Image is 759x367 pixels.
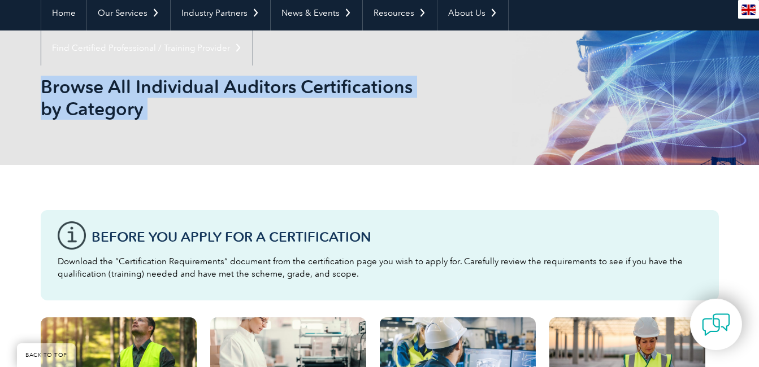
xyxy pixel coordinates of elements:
a: BACK TO TOP [17,343,76,367]
img: en [741,5,756,15]
h1: Browse All Individual Auditors Certifications by Category [41,76,475,120]
p: Download the “Certification Requirements” document from the certification page you wish to apply ... [58,255,702,280]
a: Find Certified Professional / Training Provider [41,30,253,65]
img: contact-chat.png [702,311,730,339]
h3: Before You Apply For a Certification [92,230,702,244]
